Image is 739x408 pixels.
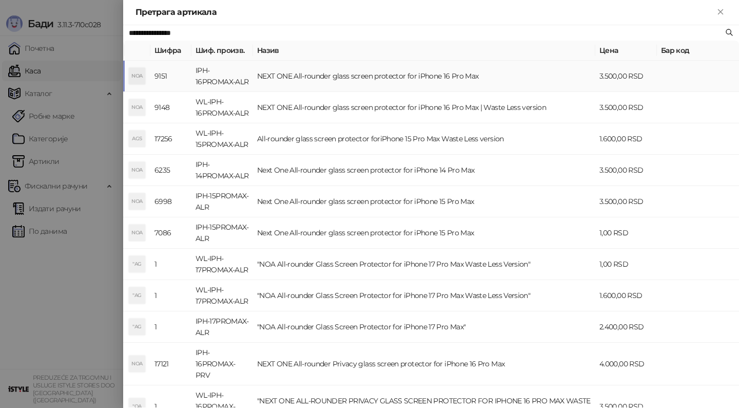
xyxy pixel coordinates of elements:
[595,155,657,186] td: 3.500,00 RSD
[129,356,145,372] div: NOA
[150,61,191,92] td: 9151
[191,41,253,61] th: Шиф. произв.
[191,92,253,123] td: WL-IPH-16PROMAX-ALR
[253,311,595,343] td: "NOA All-rounder Glass Screen Protector for iPhone 17 Pro Max"
[150,92,191,123] td: 9148
[595,41,657,61] th: Цена
[595,123,657,155] td: 1.600,00 RSD
[191,280,253,311] td: WL-IPH-17PROMAX-ALR
[253,343,595,385] td: NEXT ONE All-rounder Privacy glass screen protector for iPhone 16 Pro Max
[191,61,253,92] td: IPH-16PROMAX-ALR
[150,311,191,343] td: 1
[253,155,595,186] td: Next One All-rounder glass screen protector for iPhone 14 Pro Max
[657,41,739,61] th: Бар код
[595,217,657,249] td: 1,00 RSD
[253,280,595,311] td: "NOA All-rounder Glass Screen Protector for iPhone 17 Pro Max Waste Less Version"
[253,249,595,280] td: "NOA All-rounder Glass Screen Protector for iPhone 17 Pro Max Waste Less Version"
[253,41,595,61] th: Назив
[191,155,253,186] td: IPH-14PROMAX-ALR
[714,6,727,18] button: Close
[150,249,191,280] td: 1
[150,41,191,61] th: Шифра
[129,256,145,272] div: "AG
[150,186,191,217] td: 6998
[191,217,253,249] td: IPH-15PROMAX-ALR
[150,280,191,311] td: 1
[129,162,145,178] div: NOA
[150,155,191,186] td: 6235
[191,123,253,155] td: WL-IPH-15PROMAX-ALR
[253,217,595,249] td: Next One All-rounder glass screen protector for iPhone 15 Pro Max
[129,319,145,335] div: "AG
[595,186,657,217] td: 3.500,00 RSD
[129,68,145,84] div: NOA
[129,287,145,304] div: "AG
[595,92,657,123] td: 3.500,00 RSD
[129,193,145,210] div: NOA
[595,311,657,343] td: 2.400,00 RSD
[150,217,191,249] td: 7086
[595,343,657,385] td: 4.000,00 RSD
[191,186,253,217] td: IPH-15PROMAX-ALR
[253,123,595,155] td: All-rounder glass screen protector foriPhone 15 Pro Max Waste Less version
[150,343,191,385] td: 17121
[129,131,145,147] div: AGS
[191,249,253,280] td: WL-IPH-17PROMAX-ALR
[595,249,657,280] td: 1,00 RSD
[191,343,253,385] td: IPH-16PROMAX-PRV
[150,123,191,155] td: 17256
[253,61,595,92] td: NEXT ONE All-rounder glass screen protector for iPhone 16 Pro Max
[191,311,253,343] td: IPH-17PROMAX-ALR
[129,225,145,241] div: NOA
[135,6,714,18] div: Претрага артикала
[595,61,657,92] td: 3.500,00 RSD
[595,280,657,311] td: 1.600,00 RSD
[129,99,145,116] div: NOA
[253,186,595,217] td: Next One All-rounder glass screen protector for iPhone 15 Pro Max
[253,92,595,123] td: NEXT ONE All-rounder glass screen protector for iPhone 16 Pro Max | Waste Less version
